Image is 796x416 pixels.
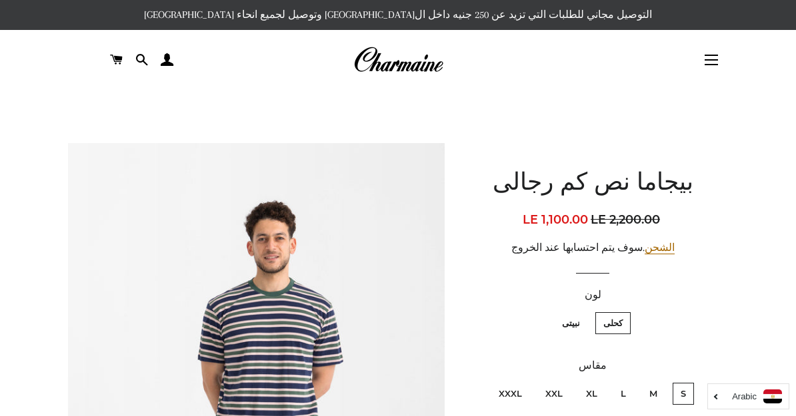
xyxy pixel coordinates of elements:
label: XXL [537,383,571,405]
label: مقاس [475,357,711,374]
label: XL [578,383,605,405]
label: XXXL [491,383,530,405]
img: Charmaine Egypt [353,45,443,75]
span: LE 1,100.00 [523,212,588,227]
h1: بيجاما نص كم رجالى [475,167,711,200]
label: لون [475,287,711,304]
label: S [673,383,694,405]
label: نبيتى [554,312,588,334]
label: M [641,383,665,405]
label: كحلى [595,312,631,334]
a: الشحن [645,242,675,254]
div: .سوف يتم احتسابها عند الخروج [475,240,711,256]
i: Arabic [732,392,757,401]
span: LE 2,200.00 [591,210,663,229]
a: Arabic [715,389,782,403]
label: L [613,383,634,405]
